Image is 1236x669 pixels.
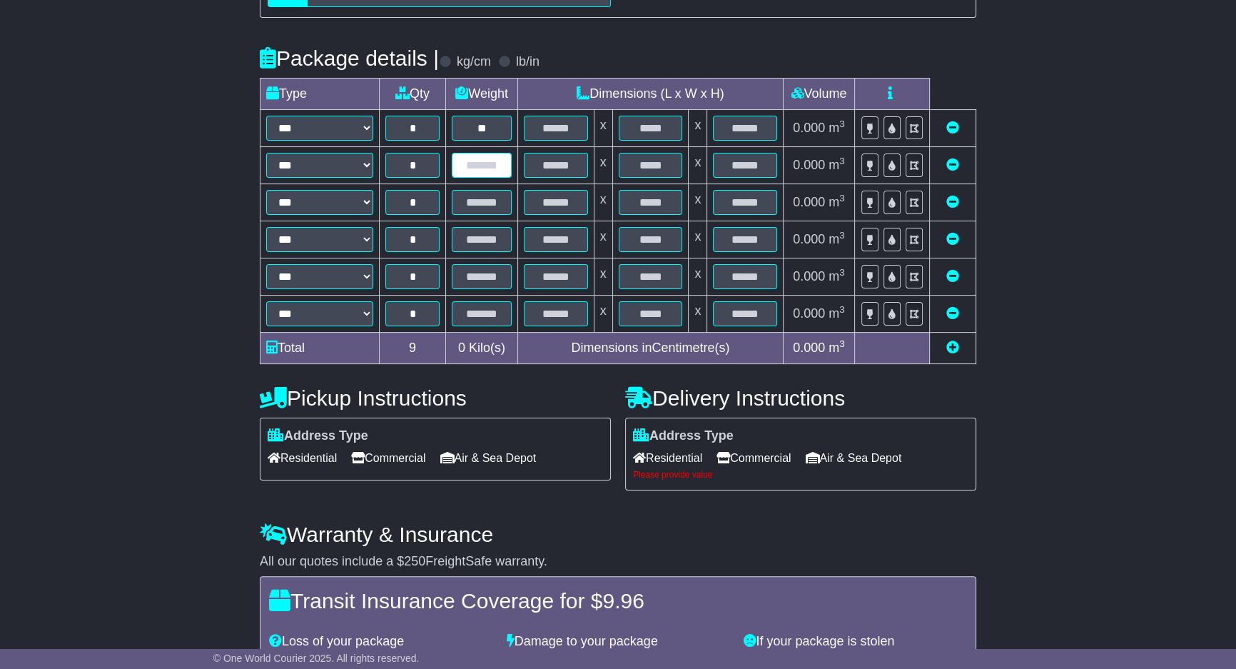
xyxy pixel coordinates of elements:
span: m [829,158,845,172]
span: 0.000 [793,158,825,172]
h4: Delivery Instructions [625,386,976,410]
td: Weight [446,78,518,109]
td: Total [260,332,380,363]
td: x [689,258,707,295]
td: x [594,258,612,295]
span: m [829,195,845,209]
span: Commercial [716,447,791,469]
a: Remove this item [946,232,959,246]
div: All our quotes include a $ FreightSafe warranty. [260,554,976,570]
sup: 3 [839,119,845,129]
h4: Package details | [260,46,439,70]
td: x [594,146,612,183]
div: If your package is stolen [736,634,974,650]
span: © One World Courier 2025. All rights reserved. [213,653,420,664]
a: Add new item [946,341,959,355]
sup: 3 [839,230,845,241]
td: Qty [380,78,446,109]
label: kg/cm [457,54,491,70]
td: x [594,295,612,332]
td: x [689,221,707,258]
td: Volume [783,78,854,109]
td: Type [260,78,380,109]
span: Residential [268,447,337,469]
span: 9.96 [602,589,644,613]
h4: Transit Insurance Coverage for $ [269,589,967,613]
td: x [689,109,707,146]
a: Remove this item [946,158,959,172]
span: 0.000 [793,232,825,246]
label: Address Type [633,428,734,444]
td: x [594,183,612,221]
span: 0 [458,341,465,355]
td: x [689,146,707,183]
td: Dimensions in Centimetre(s) [517,332,783,363]
span: m [829,341,845,355]
label: Address Type [268,428,368,444]
sup: 3 [839,304,845,315]
a: Remove this item [946,121,959,135]
sup: 3 [839,338,845,349]
span: 0.000 [793,195,825,209]
sup: 3 [839,156,845,166]
span: Commercial [351,447,425,469]
td: x [594,109,612,146]
td: Kilo(s) [446,332,518,363]
span: 0.000 [793,341,825,355]
h4: Pickup Instructions [260,386,611,410]
sup: 3 [839,267,845,278]
div: Damage to your package [500,634,737,650]
span: Air & Sea Depot [440,447,537,469]
label: lb/in [516,54,540,70]
span: Residential [633,447,702,469]
span: m [829,232,845,246]
td: 9 [380,332,446,363]
h4: Warranty & Insurance [260,523,976,546]
span: Air & Sea Depot [806,447,902,469]
span: m [829,306,845,321]
td: Dimensions (L x W x H) [517,78,783,109]
span: m [829,121,845,135]
a: Remove this item [946,306,959,321]
div: Please provide value [633,470,968,480]
a: Remove this item [946,195,959,209]
sup: 3 [839,193,845,203]
td: x [594,221,612,258]
span: 0.000 [793,121,825,135]
span: 250 [404,554,425,568]
span: 0.000 [793,269,825,283]
td: x [689,183,707,221]
a: Remove this item [946,269,959,283]
span: m [829,269,845,283]
span: 0.000 [793,306,825,321]
div: Loss of your package [262,634,500,650]
td: x [689,295,707,332]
